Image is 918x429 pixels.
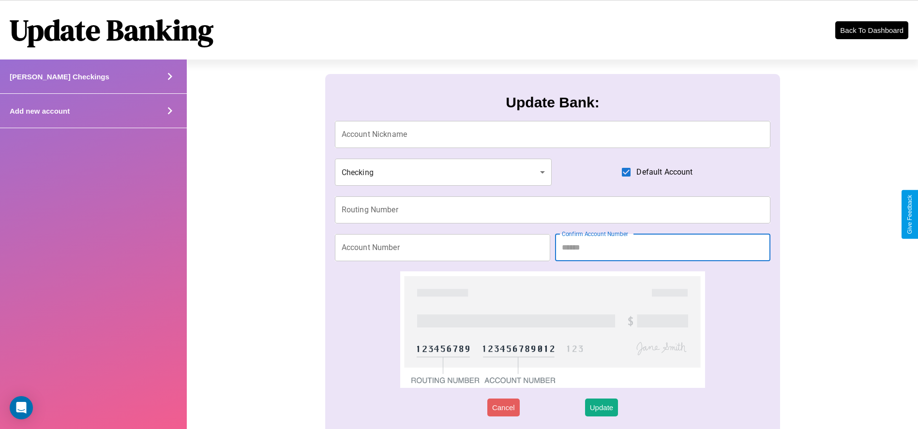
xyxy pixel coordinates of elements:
[562,230,628,238] label: Confirm Account Number
[636,166,692,178] span: Default Account
[835,21,908,39] button: Back To Dashboard
[585,399,618,416] button: Update
[487,399,520,416] button: Cancel
[506,94,599,111] h3: Update Bank:
[10,396,33,419] div: Open Intercom Messenger
[10,10,213,50] h1: Update Banking
[335,159,552,186] div: Checking
[10,73,109,81] h4: [PERSON_NAME] Checkings
[400,271,706,388] img: check
[10,107,70,115] h4: Add new account
[906,195,913,234] div: Give Feedback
